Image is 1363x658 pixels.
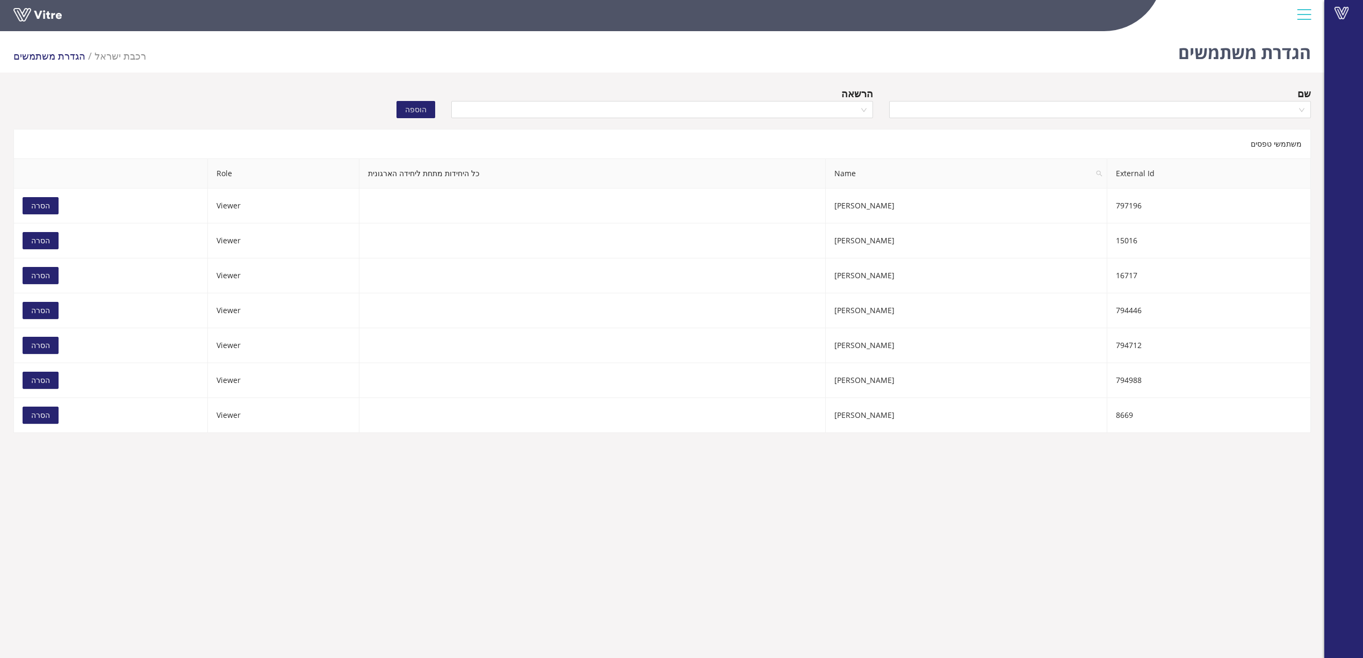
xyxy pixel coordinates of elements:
span: הסרה [31,270,50,281]
span: הסרה [31,339,50,351]
button: הסרה [23,267,59,284]
span: הסרה [31,305,50,316]
td: [PERSON_NAME] [826,398,1107,433]
span: search [1096,170,1102,177]
span: Viewer [217,270,241,280]
button: הוספה [396,101,435,118]
span: 797196 [1116,200,1142,211]
span: הסרה [31,374,50,386]
span: הסרה [31,409,50,421]
button: הסרה [23,337,59,354]
th: External Id [1107,159,1311,189]
td: [PERSON_NAME] [826,258,1107,293]
span: 794712 [1116,340,1142,350]
span: הסרה [31,235,50,247]
span: Name [826,159,1107,188]
span: search [1092,159,1107,188]
li: הגדרת משתמשים [13,48,95,63]
span: Viewer [217,375,241,385]
button: הסרה [23,302,59,319]
span: Viewer [217,410,241,420]
span: 16717 [1116,270,1137,280]
td: [PERSON_NAME] [826,223,1107,258]
span: הסרה [31,200,50,212]
button: הסרה [23,232,59,249]
button: הסרה [23,197,59,214]
button: הסרה [23,407,59,424]
span: 335 [95,49,146,62]
h1: הגדרת משתמשים [1178,27,1311,73]
span: Viewer [217,200,241,211]
td: [PERSON_NAME] [826,363,1107,398]
span: 8669 [1116,410,1133,420]
th: כל היחידות מתחת ליחידה הארגונית [359,159,825,189]
td: [PERSON_NAME] [826,328,1107,363]
div: שם [1297,86,1311,101]
th: Role [208,159,359,189]
span: 794988 [1116,375,1142,385]
span: Viewer [217,305,241,315]
td: [PERSON_NAME] [826,293,1107,328]
td: [PERSON_NAME] [826,189,1107,223]
span: Viewer [217,235,241,245]
span: 794446 [1116,305,1142,315]
span: 15016 [1116,235,1137,245]
div: משתמשי טפסים [13,129,1311,158]
span: Viewer [217,340,241,350]
button: הסרה [23,372,59,389]
div: הרשאה [841,86,873,101]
